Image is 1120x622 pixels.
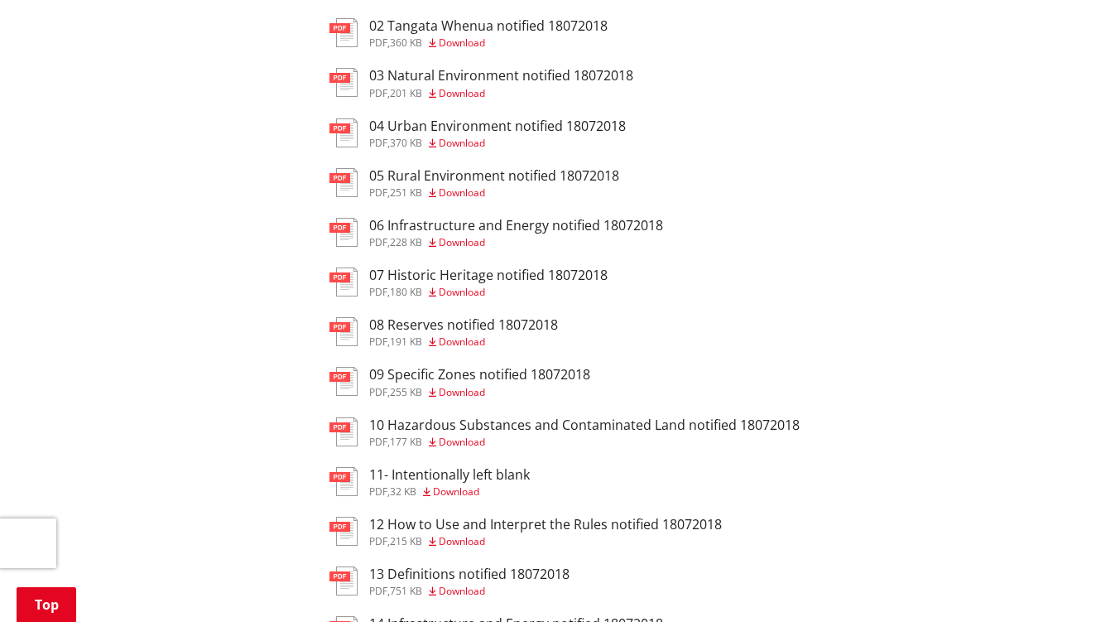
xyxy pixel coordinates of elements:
span: Download [439,335,485,349]
div: , [369,238,663,248]
img: document-pdf.svg [329,268,358,297]
iframe: Messenger Launcher [1044,552,1103,612]
span: 191 KB [390,335,422,349]
span: 228 KB [390,235,422,249]
span: 370 KB [390,136,422,150]
div: , [369,487,530,497]
a: 06 Infrastructure and Energy notified 18072018 pdf,228 KB Download [329,218,663,248]
span: 215 KB [390,534,422,548]
span: 360 KB [390,36,422,50]
span: Download [439,186,485,200]
span: 32 KB [390,485,416,499]
span: pdf [369,86,387,100]
span: Download [439,435,485,449]
a: 12 How to Use and Interpret the Rules notified 18072018 pdf,215 KB Download [329,517,722,547]
span: Download [439,136,485,150]
h3: 12 How to Use and Interpret the Rules notified 18072018 [369,517,722,533]
span: pdf [369,136,387,150]
img: document-pdf.svg [329,517,358,546]
a: 03 Natural Environment notified 18072018 pdf,201 KB Download [329,68,633,98]
div: , [369,388,590,398]
img: document-pdf.svg [329,218,358,247]
span: 251 KB [390,186,422,200]
div: , [369,586,570,596]
span: Download [439,235,485,249]
a: 09 Specific Zones notified 18072018 pdf,255 KB Download [329,367,590,397]
h3: 11- Intentionally left blank [369,467,530,483]
img: document-pdf.svg [329,467,358,496]
a: 02 Tangata Whenua notified 18072018 pdf,360 KB Download [329,18,608,48]
span: 177 KB [390,435,422,449]
div: , [369,89,633,99]
div: , [369,287,608,297]
span: 255 KB [390,385,422,399]
div: , [369,138,626,148]
span: pdf [369,584,387,598]
span: pdf [369,485,387,499]
h3: 09 Specific Zones notified 18072018 [369,367,590,383]
span: Download [439,285,485,299]
span: Download [433,485,479,499]
img: document-pdf.svg [329,317,358,346]
span: Download [439,86,485,100]
img: document-pdf.svg [329,567,358,595]
h3: 04 Urban Environment notified 18072018 [369,118,626,134]
h3: 10 Hazardous Substances and Contaminated Land notified 18072018 [369,417,800,433]
div: , [369,188,619,198]
span: pdf [369,385,387,399]
h3: 02 Tangata Whenua notified 18072018 [369,18,608,34]
h3: 03 Natural Environment notified 18072018 [369,68,633,84]
h3: 08 Reserves notified 18072018 [369,317,558,333]
h3: 05 Rural Environment notified 18072018 [369,168,619,184]
h3: 06 Infrastructure and Energy notified 18072018 [369,218,663,234]
div: , [369,38,608,48]
a: 10 Hazardous Substances and Contaminated Land notified 18072018 pdf,177 KB Download [329,417,800,447]
span: pdf [369,534,387,548]
img: document-pdf.svg [329,417,358,446]
h3: 13 Definitions notified 18072018 [369,567,570,582]
span: Download [439,534,485,548]
a: 07 Historic Heritage notified 18072018 pdf,180 KB Download [329,268,608,297]
span: Download [439,584,485,598]
span: pdf [369,435,387,449]
img: document-pdf.svg [329,168,358,197]
img: document-pdf.svg [329,367,358,396]
span: pdf [369,36,387,50]
span: Download [439,385,485,399]
div: , [369,337,558,347]
span: 751 KB [390,584,422,598]
a: 11- Intentionally left blank pdf,32 KB Download [329,467,530,497]
img: document-pdf.svg [329,68,358,97]
h3: 07 Historic Heritage notified 18072018 [369,268,608,283]
a: 08 Reserves notified 18072018 pdf,191 KB Download [329,317,558,347]
span: pdf [369,335,387,349]
a: 04 Urban Environment notified 18072018 pdf,370 KB Download [329,118,626,148]
a: 05 Rural Environment notified 18072018 pdf,251 KB Download [329,168,619,198]
img: document-pdf.svg [329,18,358,47]
span: pdf [369,235,387,249]
a: 13 Definitions notified 18072018 pdf,751 KB Download [329,567,570,596]
div: , [369,537,722,547]
span: pdf [369,285,387,299]
img: document-pdf.svg [329,118,358,147]
a: Top [17,587,76,622]
span: Download [439,36,485,50]
span: pdf [369,186,387,200]
span: 180 KB [390,285,422,299]
span: 201 KB [390,86,422,100]
div: , [369,437,800,447]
